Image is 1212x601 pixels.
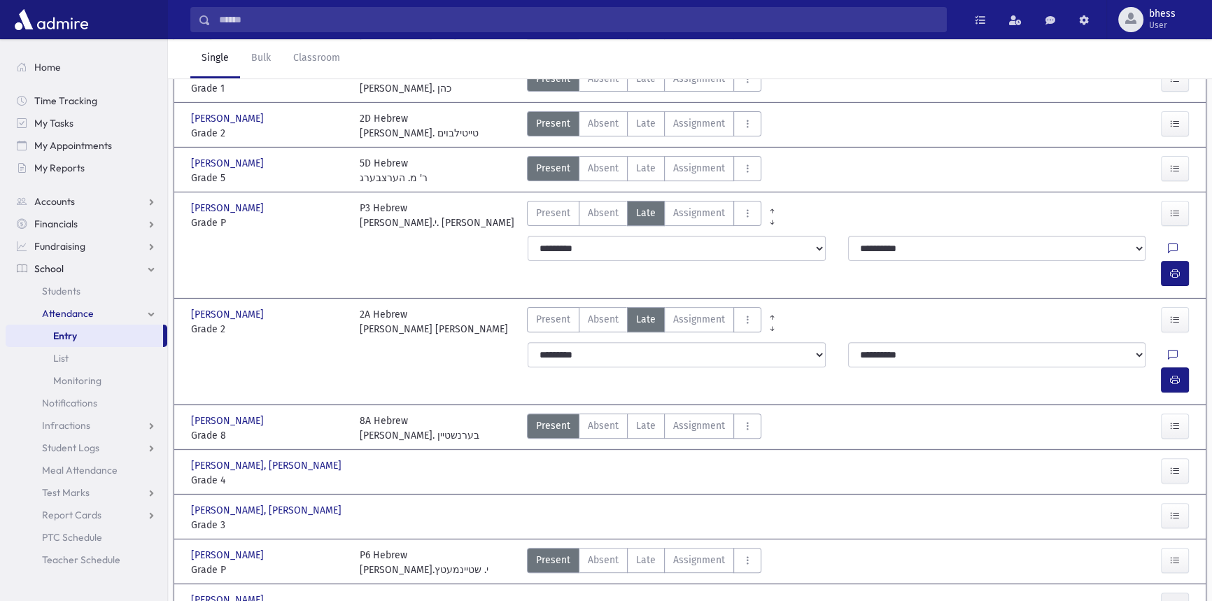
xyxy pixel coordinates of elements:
[191,307,267,322] span: [PERSON_NAME]
[53,352,69,365] span: List
[6,302,167,325] a: Attendance
[191,458,344,473] span: [PERSON_NAME], [PERSON_NAME]
[536,418,570,433] span: Present
[34,240,85,253] span: Fundraising
[53,374,101,387] span: Monitoring
[34,195,75,208] span: Accounts
[588,161,619,176] span: Absent
[527,201,761,230] div: AttTypes
[191,518,346,532] span: Grade 3
[6,504,167,526] a: Report Cards
[42,419,90,432] span: Infractions
[527,156,761,185] div: AttTypes
[240,39,282,78] a: Bulk
[527,413,761,443] div: AttTypes
[6,459,167,481] a: Meal Attendance
[6,549,167,571] a: Teacher Schedule
[636,312,656,327] span: Late
[42,509,101,521] span: Report Cards
[360,201,514,230] div: P3 Hebrew [PERSON_NAME].י. [PERSON_NAME]
[42,531,102,544] span: PTC Schedule
[191,322,346,337] span: Grade 2
[53,330,77,342] span: Entry
[191,215,346,230] span: Grade P
[636,161,656,176] span: Late
[636,206,656,220] span: Late
[11,6,92,34] img: AdmirePro
[6,526,167,549] a: PTC Schedule
[536,161,570,176] span: Present
[211,7,946,32] input: Search
[527,111,761,141] div: AttTypes
[360,548,488,577] div: P6 Hebrew [PERSON_NAME].י. שטיינמעטץ
[42,285,80,297] span: Students
[636,418,656,433] span: Late
[6,90,167,112] a: Time Tracking
[6,190,167,213] a: Accounts
[6,56,167,78] a: Home
[42,441,99,454] span: Student Logs
[673,418,725,433] span: Assignment
[34,94,97,107] span: Time Tracking
[588,553,619,567] span: Absent
[191,563,346,577] span: Grade P
[536,312,570,327] span: Present
[34,117,73,129] span: My Tasks
[6,235,167,257] a: Fundraising
[42,307,94,320] span: Attendance
[527,307,761,337] div: AttTypes
[42,553,120,566] span: Teacher Schedule
[191,473,346,488] span: Grade 4
[588,116,619,131] span: Absent
[191,81,346,96] span: Grade 1
[6,414,167,437] a: Infractions
[191,126,346,141] span: Grade 2
[673,161,725,176] span: Assignment
[536,116,570,131] span: Present
[42,397,97,409] span: Notifications
[190,39,240,78] a: Single
[636,553,656,567] span: Late
[191,428,346,443] span: Grade 8
[6,157,167,179] a: My Reports
[6,280,167,302] a: Students
[191,156,267,171] span: [PERSON_NAME]
[6,347,167,369] a: List
[673,553,725,567] span: Assignment
[6,134,167,157] a: My Appointments
[1149,8,1176,20] span: bhess
[34,262,64,275] span: School
[282,39,351,78] a: Classroom
[6,369,167,392] a: Monitoring
[360,156,428,185] div: 5D Hebrew ר' מ. הערצבערג
[527,66,761,96] div: AttTypes
[588,312,619,327] span: Absent
[360,66,451,96] div: 1A Hebrew [PERSON_NAME]. כהן
[673,206,725,220] span: Assignment
[6,481,167,504] a: Test Marks
[360,307,508,337] div: 2A Hebrew [PERSON_NAME] [PERSON_NAME]
[34,61,61,73] span: Home
[6,112,167,134] a: My Tasks
[1149,20,1176,31] span: User
[191,171,346,185] span: Grade 5
[6,213,167,235] a: Financials
[588,206,619,220] span: Absent
[527,548,761,577] div: AttTypes
[6,392,167,414] a: Notifications
[34,139,112,152] span: My Appointments
[191,413,267,428] span: [PERSON_NAME]
[191,111,267,126] span: [PERSON_NAME]
[42,486,90,499] span: Test Marks
[673,116,725,131] span: Assignment
[42,464,118,476] span: Meal Attendance
[6,437,167,459] a: Student Logs
[588,418,619,433] span: Absent
[191,201,267,215] span: [PERSON_NAME]
[360,111,479,141] div: 2D Hebrew [PERSON_NAME]. טייטילבוים
[34,162,85,174] span: My Reports
[536,553,570,567] span: Present
[191,503,344,518] span: [PERSON_NAME], [PERSON_NAME]
[6,325,163,347] a: Entry
[6,257,167,280] a: School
